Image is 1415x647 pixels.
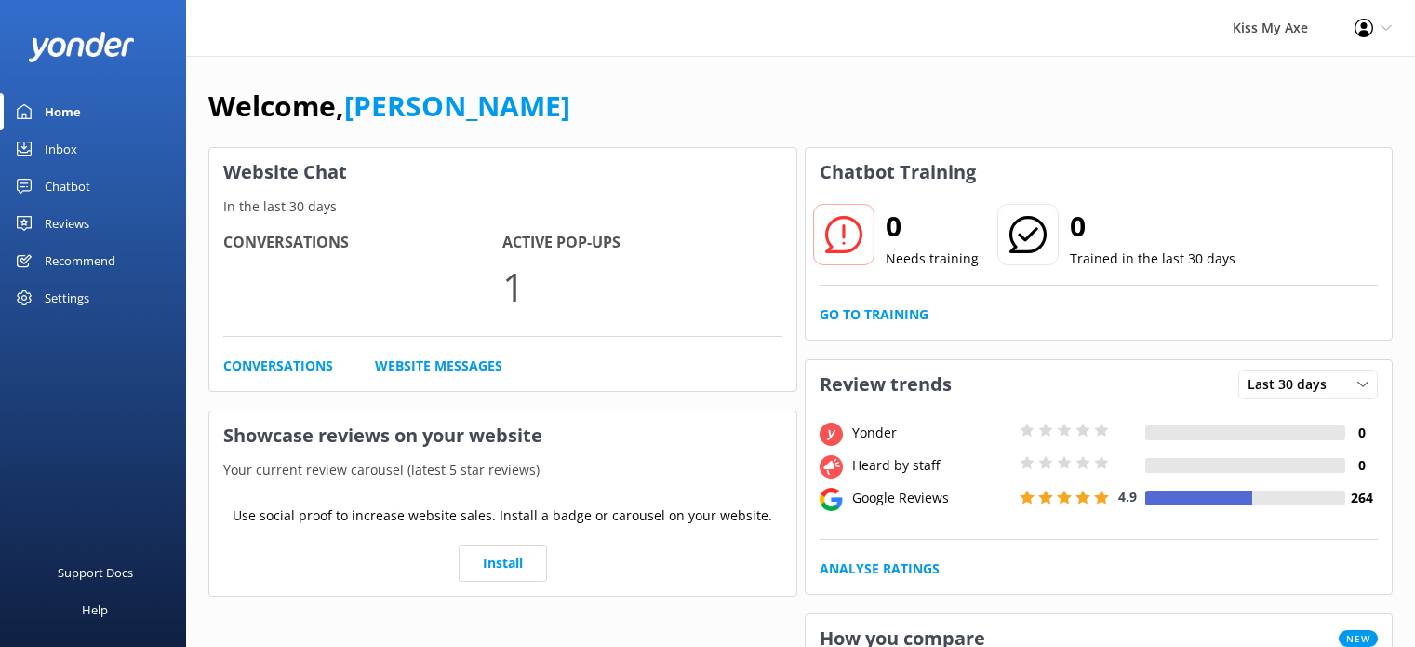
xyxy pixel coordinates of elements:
h4: 0 [1345,423,1378,443]
h3: Chatbot Training [806,148,990,196]
div: Help [82,591,108,628]
a: [PERSON_NAME] [344,87,570,125]
h4: 0 [1345,455,1378,476]
div: Heard by staff [848,455,1015,476]
div: Recommend [45,242,115,279]
h4: Conversations [223,231,502,255]
div: Google Reviews [848,488,1015,508]
h2: 0 [886,204,979,249]
div: Support Docs [58,554,133,591]
h1: Welcome, [208,84,570,128]
span: Last 30 days [1248,374,1338,395]
h3: Review trends [806,360,966,409]
div: Home [45,93,81,130]
h2: 0 [1070,204,1235,249]
p: In the last 30 days [209,196,796,217]
p: Use social proof to increase website sales. Install a badge or carousel on your website. [233,505,772,526]
h4: 264 [1345,488,1378,508]
img: yonder-white-logo.png [28,32,135,62]
a: Analyse Ratings [820,559,940,579]
p: Your current review carousel (latest 5 star reviews) [209,460,796,480]
p: Needs training [886,249,979,269]
div: Settings [45,279,89,317]
div: Yonder [848,423,1015,443]
a: Install [459,545,547,582]
h3: Website Chat [209,148,796,196]
p: Trained in the last 30 days [1070,249,1235,269]
h4: Active Pop-ups [502,231,781,255]
div: Chatbot [45,168,90,205]
div: Reviews [45,205,89,242]
span: 4.9 [1118,488,1137,505]
span: New [1339,630,1378,647]
a: Go to Training [820,304,928,325]
h3: Showcase reviews on your website [209,411,796,460]
a: Website Messages [375,356,502,376]
p: 1 [502,255,781,317]
a: Conversations [223,356,333,376]
div: Inbox [45,130,77,168]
